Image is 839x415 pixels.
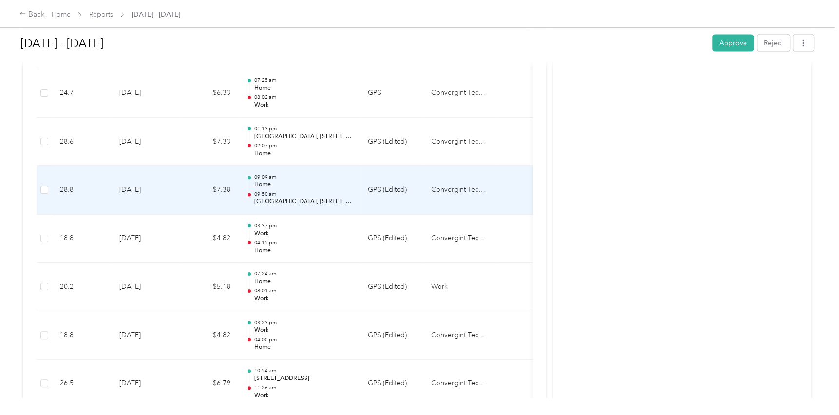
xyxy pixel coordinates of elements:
[112,360,180,408] td: [DATE]
[112,215,180,263] td: [DATE]
[254,191,352,198] p: 09:50 am
[180,69,238,118] td: $6.33
[254,222,352,229] p: 03:37 pm
[254,288,352,294] p: 08:01 am
[180,360,238,408] td: $6.79
[254,180,352,189] p: Home
[254,319,352,326] p: 03:23 pm
[132,9,180,19] span: [DATE] - [DATE]
[360,311,423,360] td: GPS (Edited)
[423,166,496,215] td: Convergint Technologies
[20,31,706,54] h1: Aug 1 - 31, 2025
[423,118,496,166] td: Convergint Technologies
[254,271,352,277] p: 07:24 am
[423,263,496,311] td: Work
[52,166,112,215] td: 28.8
[254,367,352,374] p: 10:54 am
[254,277,352,286] p: Home
[112,166,180,215] td: [DATE]
[360,263,423,311] td: GPS (Edited)
[254,229,352,238] p: Work
[254,94,352,101] p: 08:02 am
[52,263,112,311] td: 20.2
[180,118,238,166] td: $7.33
[423,69,496,118] td: Convergint Technologies
[254,391,352,400] p: Work
[757,34,790,51] button: Reject
[360,69,423,118] td: GPS
[52,360,112,408] td: 26.5
[254,101,352,109] p: Work
[89,10,113,18] a: Reports
[112,311,180,360] td: [DATE]
[19,9,45,20] div: Back
[254,326,352,335] p: Work
[254,374,352,383] p: [STREET_ADDRESS]
[52,215,112,263] td: 18.8
[112,263,180,311] td: [DATE]
[712,34,754,51] button: Approve
[254,239,352,246] p: 04:15 pm
[254,84,352,92] p: Home
[784,361,839,415] iframe: Everlance-gr Chat Button Frame
[254,198,352,206] p: [GEOGRAPHIC_DATA], [STREET_ADDRESS]
[180,166,238,215] td: $7.38
[254,126,352,132] p: 01:13 pm
[254,77,352,84] p: 07:25 am
[180,311,238,360] td: $4.82
[254,132,352,141] p: [GEOGRAPHIC_DATA], [STREET_ADDRESS]
[254,143,352,149] p: 02:07 pm
[254,149,352,158] p: Home
[52,118,112,166] td: 28.6
[112,69,180,118] td: [DATE]
[423,360,496,408] td: Convergint Technologies
[52,10,71,18] a: Home
[360,215,423,263] td: GPS (Edited)
[254,343,352,352] p: Home
[52,311,112,360] td: 18.8
[360,166,423,215] td: GPS (Edited)
[423,311,496,360] td: Convergint Technologies
[254,336,352,343] p: 04:00 pm
[254,384,352,391] p: 11:26 am
[423,215,496,263] td: Convergint Technologies
[52,69,112,118] td: 24.7
[180,215,238,263] td: $4.82
[360,118,423,166] td: GPS (Edited)
[254,174,352,180] p: 09:09 am
[180,263,238,311] td: $5.18
[254,246,352,255] p: Home
[360,360,423,408] td: GPS (Edited)
[112,118,180,166] td: [DATE]
[254,294,352,303] p: Work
